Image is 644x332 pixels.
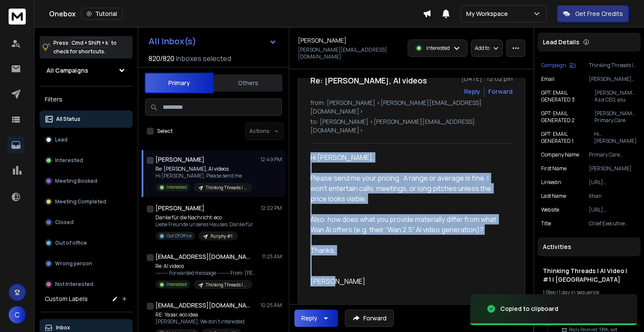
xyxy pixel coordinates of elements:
[488,87,513,96] div: Forward
[40,152,133,169] button: Interested
[466,9,511,18] p: My Workspace
[541,193,566,200] p: Last Name
[149,53,174,64] span: 820 / 820
[40,93,133,105] h3: Filters
[155,318,245,325] p: [PERSON_NAME]; We don't ınterested
[541,110,594,124] p: GPT: EMAIL GENERATED 2
[155,301,250,310] h1: [EMAIL_ADDRESS][DOMAIN_NAME]
[310,245,506,255] p: Thanks,
[298,36,347,45] h1: [PERSON_NAME]
[310,255,506,286] p: [PERSON_NAME]
[55,281,93,288] p: Not Interested
[206,282,247,288] p: Thinking Threads | AI Video | #1 | [GEOGRAPHIC_DATA]
[301,314,317,323] div: Reply
[155,270,259,277] p: ---------- Forwarded message --------- From: [PERSON_NAME]
[155,214,253,221] p: Danke für die Nachricht: eco
[294,310,338,327] button: Reply
[589,206,637,213] p: [URL][DOMAIN_NAME]
[543,38,579,46] p: Lead Details
[261,205,282,212] p: 12:02 PM
[557,5,629,22] button: Get Free Credits
[40,111,133,128] button: All Status
[55,219,74,226] p: Closed
[541,220,551,227] p: title
[500,304,558,313] div: Copied to clipboard
[9,306,26,323] button: C
[56,324,70,331] p: Inbox
[49,8,423,20] div: Onebox
[541,206,559,213] p: website
[589,151,637,158] p: Primary Care Management Solutions
[310,98,513,116] p: from: [PERSON_NAME] <[PERSON_NAME][EMAIL_ADDRESS][DOMAIN_NAME]>
[176,53,231,64] h3: Inboxes selected
[142,33,284,50] button: All Inbox(s)
[155,204,204,212] h1: [PERSON_NAME]
[589,62,637,69] p: Thinking Threads | AI Video | #1 | [GEOGRAPHIC_DATA]
[594,89,637,103] p: [PERSON_NAME], As a CEO, you know the challenge of standing out in healthcare consultancy. Maybe ...
[40,172,133,190] button: Meeting Booked
[310,214,506,235] p: Also: how does what you provide materially differ from what Wan AI offers (e.g. their “Wan 2.5” A...
[40,276,133,293] button: Not Interested
[589,76,637,83] p: [PERSON_NAME][EMAIL_ADDRESS][DOMAIN_NAME]
[310,117,513,135] p: to: [PERSON_NAME] <[PERSON_NAME][EMAIL_ADDRESS][DOMAIN_NAME]>
[260,156,282,163] p: 12:49 PM
[155,252,250,261] h1: [EMAIL_ADDRESS][DOMAIN_NAME]
[55,260,92,267] p: Wrong person
[310,152,506,163] p: Hi [PERSON_NAME],
[45,295,88,303] h3: Custom Labels
[541,62,576,69] button: Campaign
[541,89,594,103] p: GPT: EMAIL GENERATED 3
[260,302,282,309] p: 10:25 AM
[541,151,579,158] p: Company Name
[594,110,637,124] p: [PERSON_NAME], Primary Care Management Solutions helps GP practices navigate complex challenges l...
[206,184,247,191] p: Thinking Threads | AI Video | #1 | [GEOGRAPHIC_DATA]
[262,253,282,260] p: 11:25 AM
[475,45,489,52] p: Add to
[40,214,133,231] button: Closed
[541,131,594,144] p: GPT: EMAIL GENERATED 1
[70,38,109,48] span: Cmd + Shift + k
[589,220,637,227] p: Chief Executive Officer (Owner and Founder)
[538,237,641,256] div: Activities
[55,178,97,184] p: Meeting Booked
[167,281,187,288] p: Interested
[310,173,506,204] p: Please send me your pricing. A range or average is fine. I won’t entertain calls, meetings, or lo...
[464,87,480,96] button: Reply
[40,234,133,252] button: Out of office
[40,62,133,79] button: All Campaigns
[81,8,123,20] button: Tutorial
[145,73,214,93] button: Primary
[55,240,87,246] p: Out of office
[155,263,259,270] p: Re: AI videos
[575,9,623,18] p: Get Free Credits
[298,46,402,60] p: [PERSON_NAME][EMAIL_ADDRESS][DOMAIN_NAME]
[155,172,252,179] p: Hi [PERSON_NAME], Please send me
[56,116,80,123] p: All Status
[155,166,252,172] p: Re: [PERSON_NAME], AI videos
[40,193,133,210] button: Meeting Completed
[541,76,554,83] p: Email
[541,179,561,186] p: linkedin
[55,157,83,164] p: Interested
[214,74,282,92] button: Others
[461,74,513,83] p: [DATE] : 12:02 pm
[589,193,637,200] p: Khan
[53,39,117,56] p: Press to check for shortcuts.
[155,311,245,318] p: RE: Yasar, eco idea
[345,310,394,327] button: Forward
[541,62,566,69] p: Campaign
[594,131,637,144] p: Hi [PERSON_NAME], Primary Care Management Solutions helps GP practices navigate complex challenge...
[426,45,450,52] p: Interested
[155,221,253,228] p: Liebe Freunde unseres Hauses, Danke für
[543,267,635,284] h1: Thinking Threads | AI Video | #1 | [GEOGRAPHIC_DATA]
[55,136,68,143] p: Lead
[167,184,187,191] p: Interested
[541,165,567,172] p: First Name
[46,66,88,75] h1: All Campaigns
[40,131,133,148] button: Lead
[167,233,192,239] p: Out Of Office
[149,37,196,46] h1: All Inbox(s)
